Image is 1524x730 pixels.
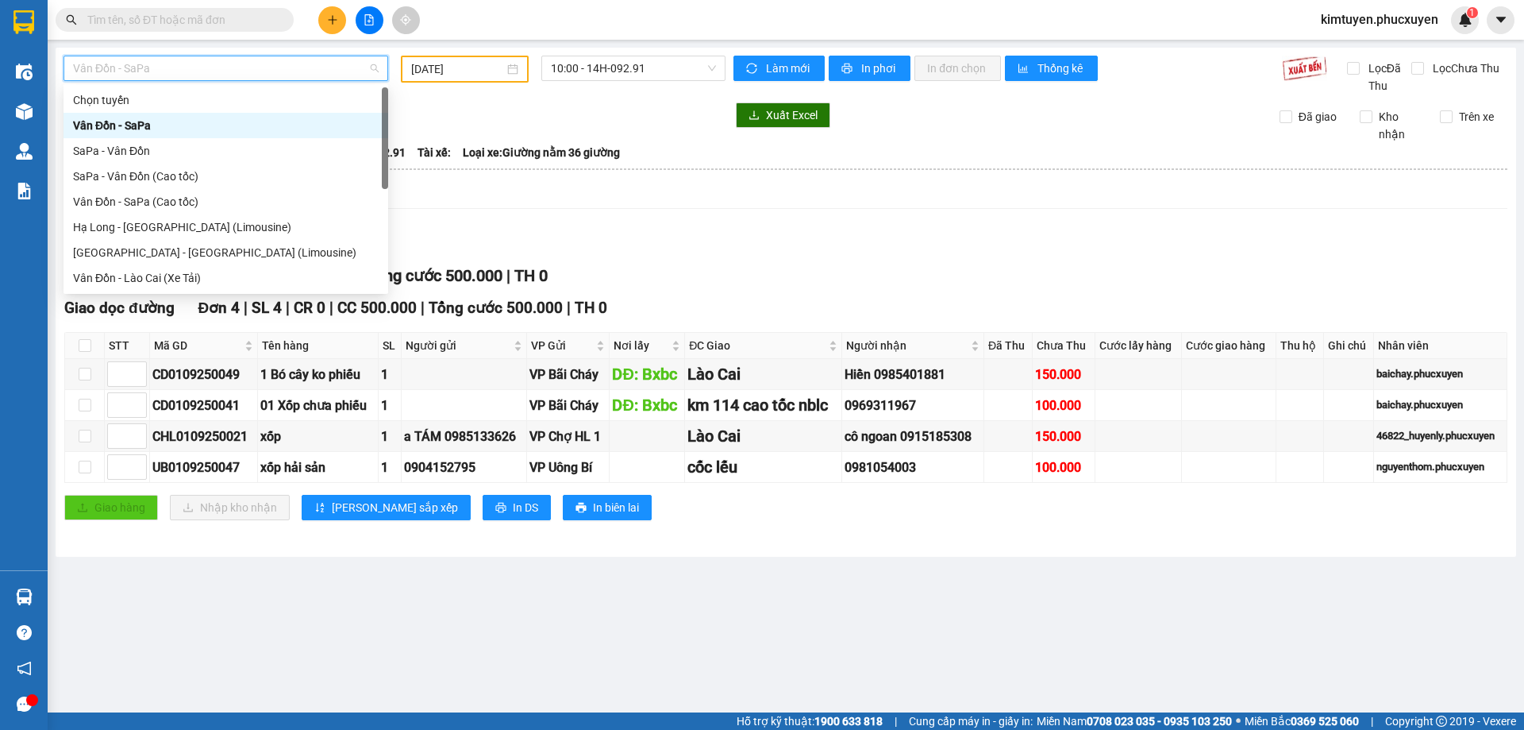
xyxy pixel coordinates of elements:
[829,56,910,81] button: printerIn phơi
[429,299,563,317] span: Tổng cước 500.000
[895,713,897,730] span: |
[687,424,838,449] div: Lào Cai
[17,625,32,640] span: question-circle
[527,421,610,452] td: VP Chợ HL 1
[105,333,150,359] th: STT
[327,14,338,25] span: plus
[1467,7,1478,18] sup: 1
[356,6,383,34] button: file-add
[514,266,548,285] span: TH 0
[16,589,33,605] img: warehouse-icon
[404,427,525,446] div: a TÁM 0985133626
[1018,63,1031,75] span: bar-chart
[381,365,398,384] div: 1
[841,63,855,75] span: printer
[1035,458,1091,477] div: 100.000
[1436,716,1447,727] span: copyright
[483,495,551,520] button: printerIn DS
[1376,428,1503,444] div: 46822_huyenly.phucxuyen
[1469,7,1475,18] span: 1
[845,427,981,446] div: cô ngoan 0915185308
[1376,459,1503,475] div: nguyenthom.phucxuyen
[1426,60,1502,77] span: Lọc Chưa Thu
[1035,427,1091,446] div: 150.000
[733,56,825,81] button: syncLàm mới
[152,458,255,477] div: UB0109250047
[529,365,606,384] div: VP Bãi Cháy
[529,396,606,415] div: VP Bãi Cháy
[73,193,379,211] div: Vân Đồn - SaPa (Cao tốc)
[150,421,258,452] td: CHL0109250021
[73,218,379,236] div: Hạ Long - [GEOGRAPHIC_DATA] (Limousine)
[1374,333,1507,359] th: Nhân viên
[66,14,77,25] span: search
[527,390,610,421] td: VP Bãi Cháy
[73,117,379,134] div: Vân Đồn - SaPa
[527,452,610,483] td: VP Uông Bí
[529,458,606,477] div: VP Uông Bí
[152,427,255,446] div: CHL0109250021
[513,499,538,516] span: In DS
[16,143,33,160] img: warehouse-icon
[63,138,388,164] div: SaPa - Vân Đồn
[814,715,883,728] strong: 1900 633 818
[252,299,282,317] span: SL 4
[16,183,33,199] img: solution-icon
[1236,718,1241,724] span: ⚪️
[861,60,898,77] span: In phơi
[73,91,379,109] div: Chọn tuyến
[1324,333,1374,359] th: Ghi chú
[746,63,760,75] span: sync
[421,299,425,317] span: |
[73,244,379,261] div: [GEOGRAPHIC_DATA] - [GEOGRAPHIC_DATA] (Limousine)
[1453,108,1500,126] span: Trên xe
[150,390,258,421] td: CD0109250041
[198,299,241,317] span: Đơn 4
[17,697,32,712] span: message
[63,265,388,291] div: Vân Đồn - Lào Cai (Xe Tải)
[495,502,506,515] span: printer
[1095,333,1182,359] th: Cước lấy hàng
[984,333,1033,359] th: Đã Thu
[593,499,639,516] span: In biên lai
[567,299,571,317] span: |
[379,333,402,359] th: SL
[1308,10,1451,29] span: kimtuyen.phucxuyen
[260,396,375,415] div: 01 Xốp chưa phiếu
[1005,56,1098,81] button: bar-chartThống kê
[286,299,290,317] span: |
[1087,715,1232,728] strong: 0708 023 035 - 0935 103 250
[1182,333,1276,359] th: Cước giao hàng
[1458,13,1472,27] img: icon-new-feature
[1276,333,1324,359] th: Thu hộ
[64,495,158,520] button: uploadGiao hàng
[294,299,325,317] span: CR 0
[367,266,502,285] span: Tổng cước 500.000
[332,499,458,516] span: [PERSON_NAME] sắp xếp
[737,713,883,730] span: Hỗ trợ kỹ thuật:
[749,110,760,122] span: download
[687,455,838,480] div: cốc lếu
[170,495,290,520] button: downloadNhập kho nhận
[73,56,379,80] span: Vân Đồn - SaPa
[527,359,610,390] td: VP Bãi Cháy
[318,6,346,34] button: plus
[329,299,333,317] span: |
[13,10,34,34] img: logo-vxr
[612,362,682,387] div: DĐ: Bxbc
[1371,713,1373,730] span: |
[337,299,417,317] span: CC 500.000
[766,60,812,77] span: Làm mới
[260,458,375,477] div: xốp hải sản
[1291,715,1359,728] strong: 0369 525 060
[575,502,587,515] span: printer
[689,337,825,354] span: ĐC Giao
[63,113,388,138] div: Vân Đồn - SaPa
[563,495,652,520] button: printerIn biên lai
[63,214,388,240] div: Hạ Long - Hà Nội (Limousine)
[1037,60,1085,77] span: Thống kê
[87,11,275,29] input: Tìm tên, số ĐT hoặc mã đơn
[381,458,398,477] div: 1
[846,337,968,354] span: Người nhận
[1494,13,1508,27] span: caret-down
